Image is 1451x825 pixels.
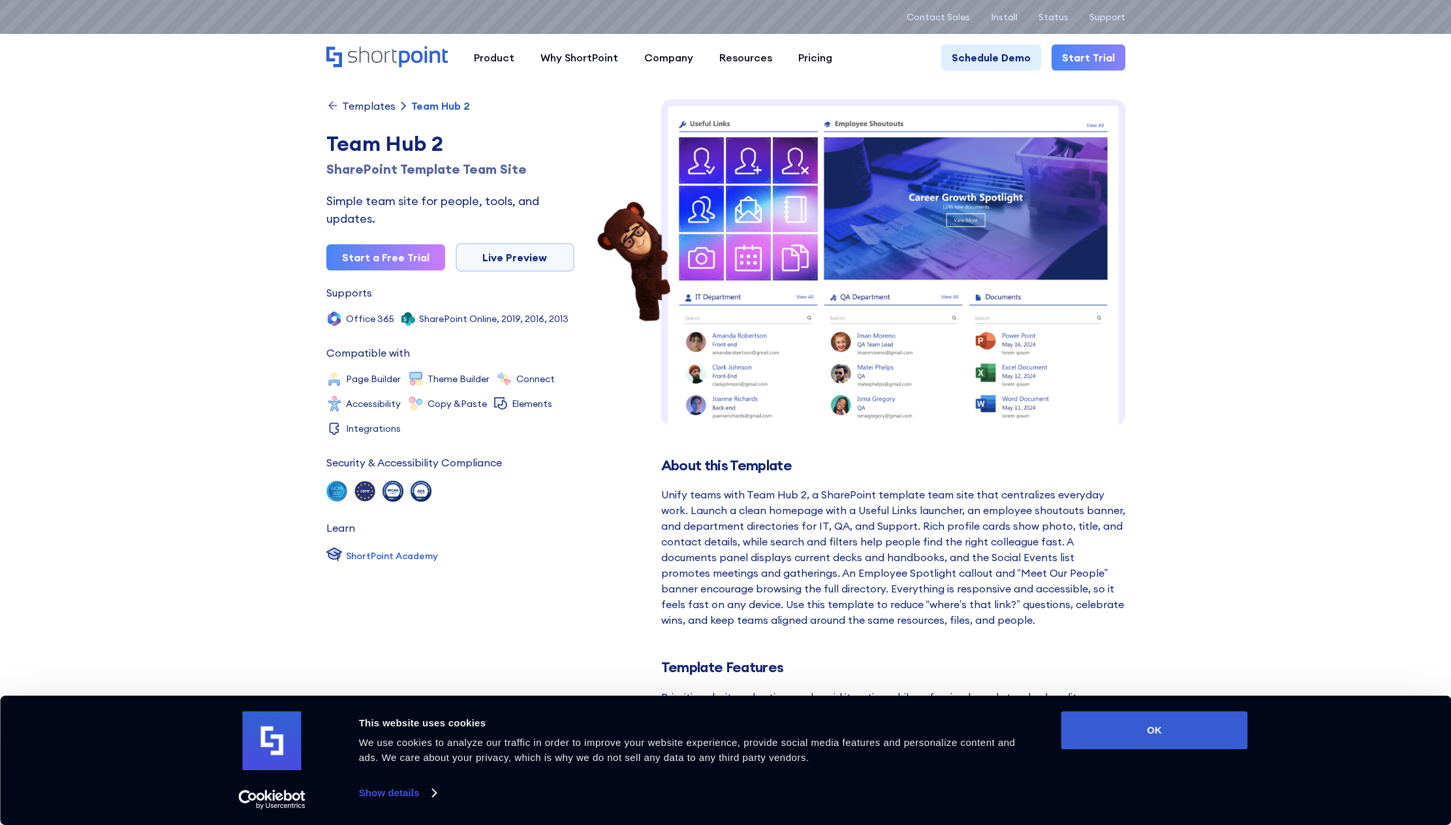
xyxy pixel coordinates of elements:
div: Resources [719,50,772,65]
a: Product [461,44,527,71]
span: We use cookies to analyze our traffic in order to improve your website experience, provide social... [359,737,1016,763]
a: Live Preview [456,243,574,272]
a: Schedule Demo [941,44,1041,71]
div: Learn [326,523,355,533]
a: Home [326,46,448,69]
h2: About this Template [661,457,1125,474]
div: Security & Accessibility Compliance [326,457,502,468]
a: Templates [326,99,396,112]
a: Start Trial [1052,44,1125,71]
div: Page Builder [346,374,401,383]
div: Pricing [798,50,832,65]
div: Prioritize clarity, adoption, and rapid iteration while enforcing brand standards; editors connec... [661,689,1125,720]
div: Elements [512,399,552,408]
h1: SharePoint Template Team Site [326,159,574,179]
img: soc 2 [326,481,347,502]
div: This website uses cookies [359,715,1032,731]
a: ShortPoint Academy [326,546,438,566]
a: Start a Free Trial [326,244,445,270]
div: Copy &Paste [428,399,487,408]
div: Company [644,50,693,65]
a: Contact Sales [907,12,970,22]
div: SharePoint Online, 2019, 2016, 2013 [419,314,569,323]
div: Team Hub 2 [326,128,574,159]
div: Theme Builder [428,374,490,383]
div: Connect [516,374,555,383]
a: Support [1089,12,1125,22]
img: Team Hub 2 – SharePoint Template Team Site: Simple team site for people, tools, and updates. [661,99,1125,801]
a: Why ShortPoint [527,44,631,71]
h2: Template Features [661,659,1125,675]
div: Supports [326,287,372,298]
div: Why ShortPoint [540,50,618,65]
img: logo [243,711,302,770]
button: OK [1061,711,1248,749]
a: Usercentrics Cookiebot - opens in a new window [215,790,329,809]
a: Install [991,12,1018,22]
a: Show details [359,783,436,803]
div: Unify teams with Team Hub 2, a SharePoint template team site that centralizes everyday work. Laun... [661,487,1125,628]
div: Accessibility [346,399,401,408]
div: Templates [342,101,396,111]
div: Product [474,50,514,65]
div: Team Hub 2 [411,101,470,111]
div: Integrations [346,424,401,433]
div: ShortPoint Academy [346,549,438,563]
a: Status [1038,12,1069,22]
a: Pricing [785,44,845,71]
a: Company [631,44,706,71]
div: Compatible with [326,348,410,358]
a: Resources [706,44,785,71]
div: Simple team site for people, tools, and updates. [326,192,574,227]
div: Office 365 [346,314,394,323]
